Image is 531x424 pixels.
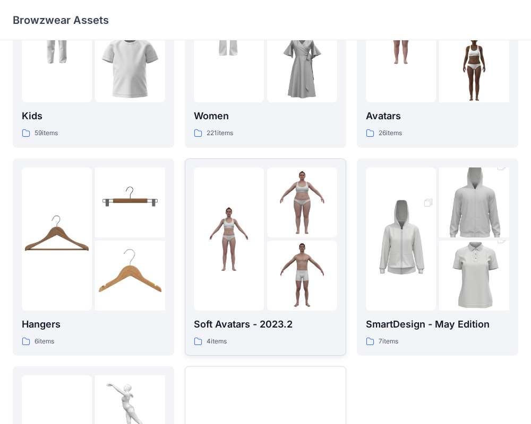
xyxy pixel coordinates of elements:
img: folder 3 [267,241,337,311]
img: folder 2 [95,167,165,237]
p: SmartDesign - May Edition [366,317,509,332]
p: 6 items [35,336,54,347]
a: folder 1folder 2folder 3Hangers6items [13,158,174,356]
img: folder 3 [95,241,165,311]
a: folder 1folder 2folder 3Soft Avatars - 2023.24items [185,158,346,356]
img: folder 1 [22,204,92,274]
img: folder 1 [194,204,264,274]
img: folder 3 [439,223,509,328]
img: folder 2 [267,167,337,237]
img: folder 3 [95,32,165,102]
p: Kids [22,109,165,123]
p: Avatars [366,109,509,123]
p: Women [194,109,337,123]
img: folder 1 [366,187,436,291]
p: 7 items [379,336,398,347]
p: Soft Avatars - 2023.2 [194,317,337,332]
a: folder 1folder 2folder 3SmartDesign - May Edition7items [357,158,518,356]
p: 26 items [379,128,402,139]
img: folder 2 [439,150,509,255]
p: Browzwear Assets [13,13,109,28]
p: 4 items [207,336,227,347]
p: 59 items [35,128,58,139]
p: Hangers [22,317,165,332]
img: folder 3 [267,32,337,102]
p: 221 items [207,128,233,139]
img: folder 3 [439,32,509,102]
